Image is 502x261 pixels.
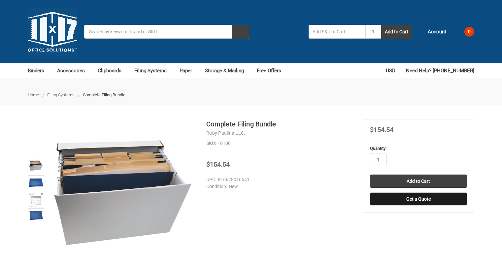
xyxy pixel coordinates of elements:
[29,177,43,187] img: Complete Filing Bundle
[205,63,250,78] a: Storage & Mailing
[257,63,281,78] a: Free Offers
[370,175,467,188] input: Add to Cart
[206,140,352,147] dd: 101001
[206,140,216,147] dt: SKU:
[29,210,43,221] img: Complete Filing Bundle
[370,192,467,206] button: Get a Quote
[206,176,216,183] dt: UPC:
[83,92,125,97] span: Complete Filing Bundle
[28,7,77,56] img: 11x17.com
[57,63,91,78] a: Accessories
[206,130,245,136] a: Ruby Paulina LLC.
[309,25,365,39] input: Add SKU to Cart
[206,160,230,168] span: $154.54
[206,183,227,190] dt: Condition:
[381,25,412,39] button: Add to Cart
[84,25,249,39] input: Search by keyword, brand or SKU
[180,63,198,78] a: Paper
[428,28,446,36] span: Account
[28,92,39,97] a: Home
[28,63,50,78] a: Binders
[206,183,349,190] dd: New
[206,176,349,183] dd: 816628016541
[47,92,75,97] a: Filing Systems
[419,23,446,40] a: Account
[370,126,393,134] span: $154.54
[29,160,43,171] img: Complete Filing Bundle
[29,193,43,208] img: Complete Filing Bundle
[370,145,467,152] label: Quantity:
[464,27,474,37] span: 0
[406,63,474,78] a: Need Help? [PHONE_NUMBER]
[386,63,399,78] a: USD
[98,63,127,78] a: Clipboards
[50,138,195,245] img: Complete Filing Bundle
[206,119,352,129] h1: Complete Filing Bundle
[453,23,474,40] a: 0
[134,63,173,78] a: Filing Systems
